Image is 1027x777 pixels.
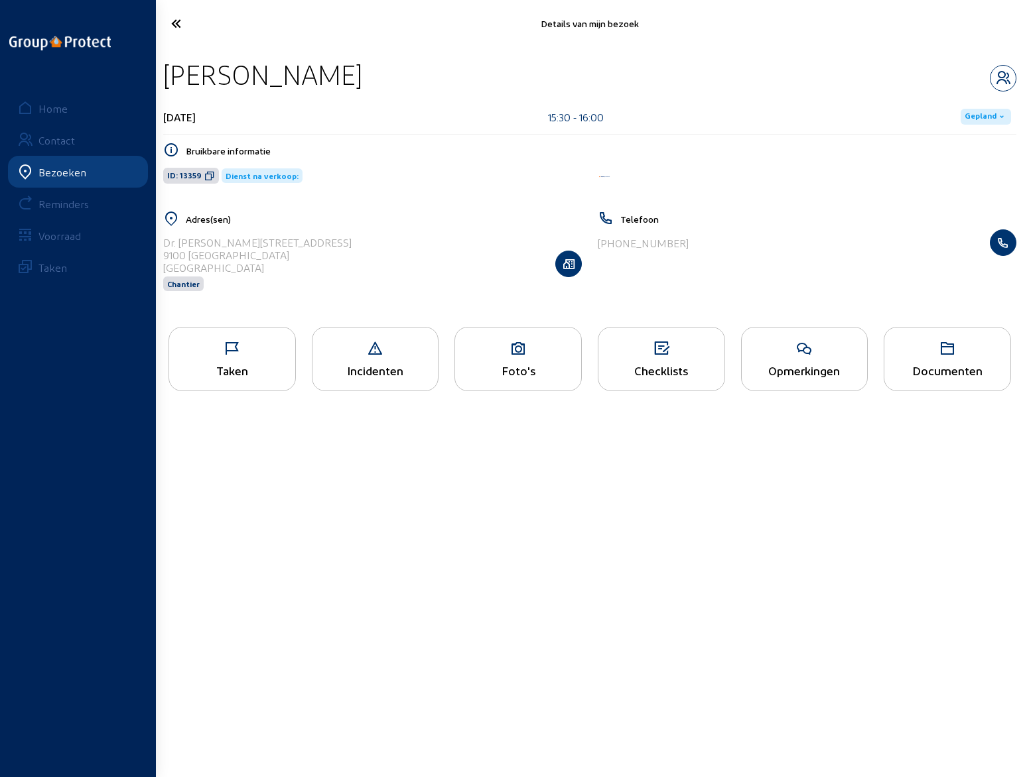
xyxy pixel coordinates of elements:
[163,249,352,261] div: 9100 [GEOGRAPHIC_DATA]
[965,111,996,122] span: Gepland
[38,134,75,147] div: Contact
[167,170,202,181] span: ID: 13359
[884,363,1010,377] div: Documenten
[598,363,724,377] div: Checklists
[8,251,148,283] a: Taken
[186,145,1016,156] h5: Bruikbare informatie
[742,363,868,377] div: Opmerkingen
[8,92,148,124] a: Home
[455,363,581,377] div: Foto's
[548,111,604,123] div: 15:30 - 16:00
[9,36,111,50] img: logo-oneline.png
[163,111,196,123] div: [DATE]
[169,363,295,377] div: Taken
[186,213,582,225] h5: Adres(sen)
[8,124,148,156] a: Contact
[620,213,1016,225] h5: Telefoon
[38,166,86,178] div: Bezoeken
[8,219,148,251] a: Voorraad
[299,18,882,29] div: Details van mijn bezoek
[598,175,611,179] img: Aqua Protect
[226,171,299,180] span: Dienst na verkoop:
[163,261,352,274] div: [GEOGRAPHIC_DATA]
[38,198,89,210] div: Reminders
[38,229,81,242] div: Voorraad
[163,236,352,249] div: Dr. [PERSON_NAME][STREET_ADDRESS]
[8,188,148,219] a: Reminders
[598,237,689,249] div: [PHONE_NUMBER]
[312,363,439,377] div: Incidenten
[8,156,148,188] a: Bezoeken
[163,58,362,91] div: [PERSON_NAME]
[38,261,67,274] div: Taken
[167,279,200,288] span: Chantier
[38,102,68,115] div: Home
